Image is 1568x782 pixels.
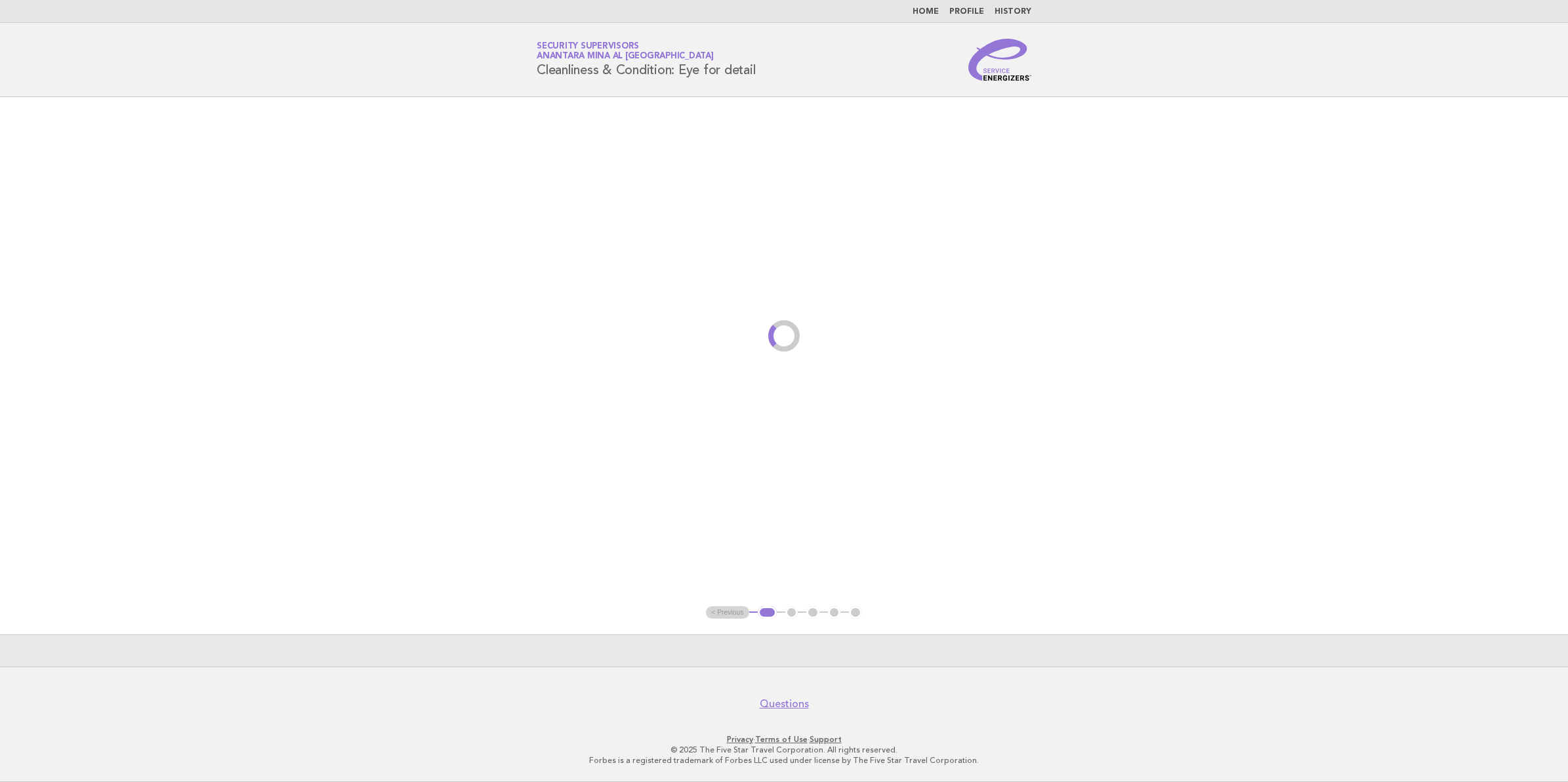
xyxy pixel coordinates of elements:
[968,39,1031,81] img: Service Energizers
[537,42,714,60] a: Security SupervisorsAnantara Mina al [GEOGRAPHIC_DATA]
[949,8,984,16] a: Profile
[537,43,755,77] h1: Cleanliness & Condition: Eye for detail
[913,8,939,16] a: Home
[382,755,1186,766] p: Forbes is a registered trademark of Forbes LLC used under license by The Five Star Travel Corpora...
[382,734,1186,745] p: · ·
[760,697,809,710] a: Questions
[810,735,842,744] a: Support
[382,745,1186,755] p: © 2025 The Five Star Travel Corporation. All rights reserved.
[727,735,753,744] a: Privacy
[537,52,714,61] span: Anantara Mina al [GEOGRAPHIC_DATA]
[995,8,1031,16] a: History
[755,735,808,744] a: Terms of Use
